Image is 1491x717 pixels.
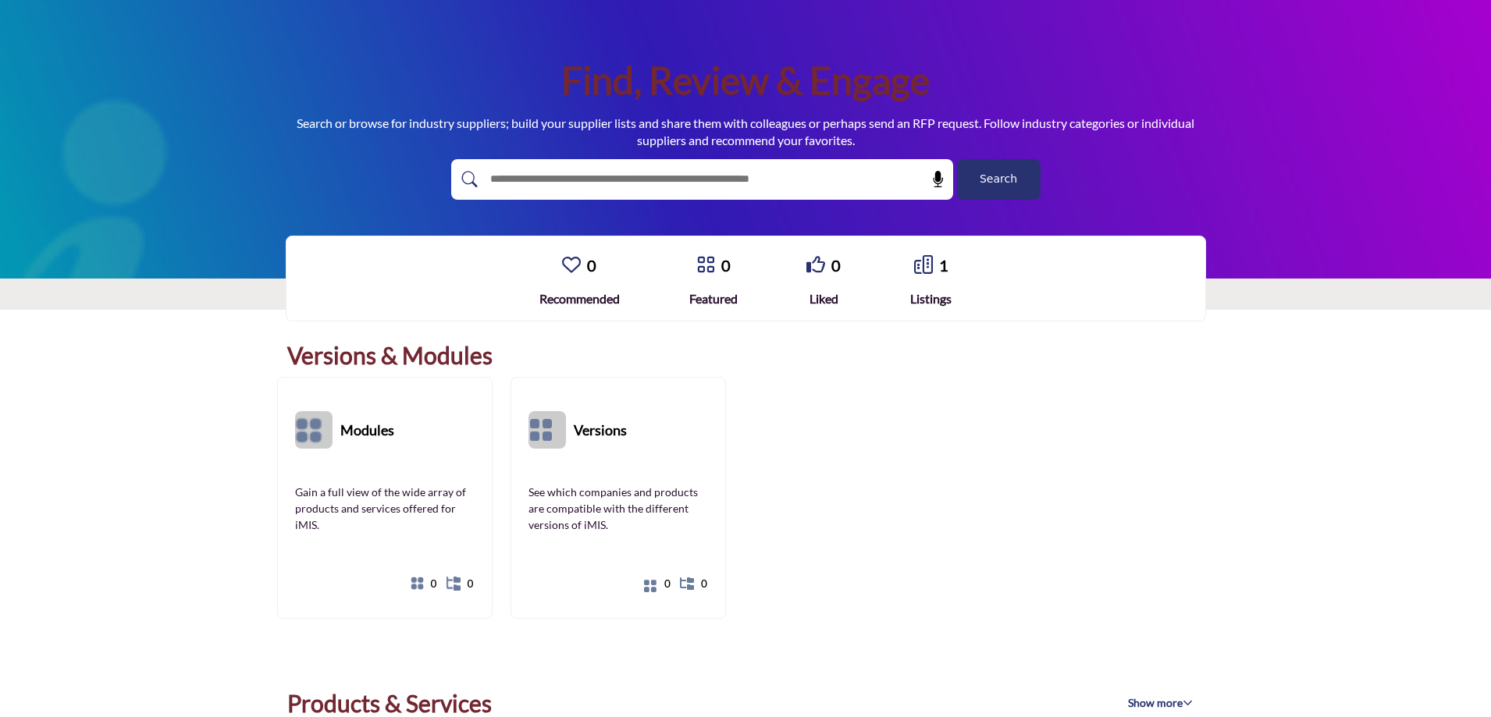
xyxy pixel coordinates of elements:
[1128,695,1193,711] span: Show more
[914,255,933,276] a: View Featured Listings
[447,570,475,598] a: 0
[689,289,738,308] div: Featured
[806,289,841,308] div: Liked
[340,395,394,465] a: Modules
[411,577,424,591] img: Show All 0 Suppliers
[721,256,731,275] a: 0
[447,577,461,591] img: Show All 33 Sub-Categories
[295,484,475,533] a: Gain a full view of the wide array of products and services offered for iMIS.
[980,171,1017,187] span: Search
[287,689,492,717] a: Products & Services
[561,56,930,105] h1: Find, Review & Engage
[574,395,627,465] a: Versions
[644,570,671,598] a: 0
[696,255,715,276] a: View Featured Items
[430,576,437,592] span: 0
[700,576,707,592] span: 0
[286,115,1206,150] p: Search or browse for industry suppliers; build your supplier lists and share them with colleagues...
[806,255,825,276] a: View Liked Items
[562,255,581,276] a: View Recommended Items
[643,579,657,593] i: Show All 0 Suppliers
[939,256,948,275] a: 1
[295,417,322,445] img: Category Icon for Modules
[287,341,493,369] a: Versions & Modules
[910,289,952,308] div: Listings
[681,570,708,598] a: 0
[411,570,438,598] a: 0
[664,576,671,592] span: 0
[467,576,474,592] span: 0
[587,256,596,275] a: 0
[539,289,620,308] div: Recommended
[528,484,708,533] a: See which companies and products are compatible with the different versions of iMIS.
[957,159,1041,200] button: Search
[831,256,841,275] a: 0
